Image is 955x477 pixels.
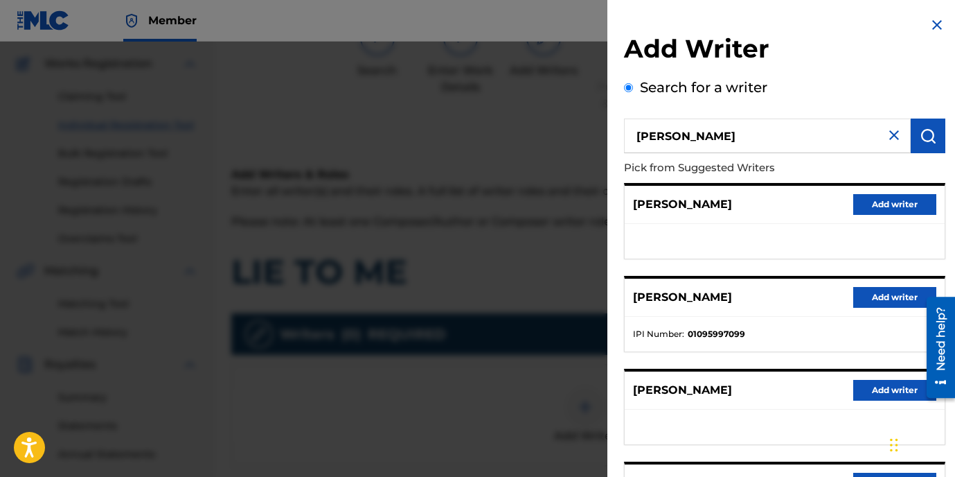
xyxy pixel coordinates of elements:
h2: Add Writer [624,33,945,69]
p: [PERSON_NAME] [633,196,732,213]
img: Top Rightsholder [123,12,140,29]
iframe: Chat Widget [886,410,955,477]
label: Search for a writer [640,79,767,96]
p: [PERSON_NAME] [633,382,732,399]
span: Member [148,12,197,28]
iframe: Resource Center [916,292,955,404]
img: MLC Logo [17,10,70,31]
strong: 01095997099 [688,328,745,340]
button: Add writer [853,194,936,215]
span: IPI Number : [633,328,684,340]
input: Search writer's name or IPI Number [624,119,911,153]
img: close [886,127,902,144]
p: Pick from Suggested Writers [624,153,866,183]
p: [PERSON_NAME] [633,289,732,306]
button: Add writer [853,380,936,401]
button: Add writer [853,287,936,308]
div: Drag [890,424,898,466]
img: Search Works [920,128,936,144]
